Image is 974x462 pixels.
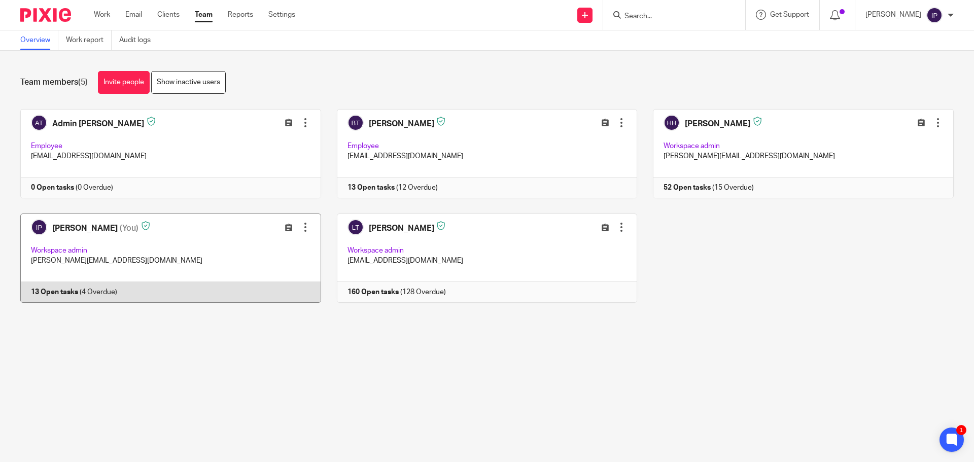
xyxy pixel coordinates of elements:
a: Show inactive users [151,71,226,94]
a: Clients [157,10,180,20]
span: Get Support [770,11,809,18]
a: Audit logs [119,30,158,50]
p: [PERSON_NAME] [865,10,921,20]
a: Work [94,10,110,20]
a: Overview [20,30,58,50]
a: Team [195,10,213,20]
a: Invite people [98,71,150,94]
div: 1 [956,425,966,435]
img: Pixie [20,8,71,22]
img: svg%3E [926,7,943,23]
h1: Team members [20,77,88,88]
span: (5) [78,78,88,86]
a: Work report [66,30,112,50]
a: Settings [268,10,295,20]
a: Email [125,10,142,20]
input: Search [623,12,715,21]
a: Reports [228,10,253,20]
